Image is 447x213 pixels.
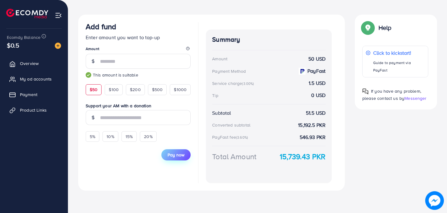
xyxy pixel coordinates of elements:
span: My ad accounts [20,76,52,82]
span: 20% [144,133,152,140]
img: Popup guide [362,22,373,33]
strong: 0 USD [311,92,326,99]
span: $100 [109,86,119,93]
span: Messenger [404,95,426,101]
span: $200 [130,86,141,93]
strong: 1.5 USD [309,80,326,87]
span: Payment [20,91,37,98]
div: Converted subtotal [212,122,250,128]
strong: 51.5 USD [306,109,326,117]
img: logo [6,9,48,18]
strong: 15,739.43 PKR [280,151,326,162]
div: Payment Method [212,68,246,74]
span: 15% [126,133,133,140]
div: Subtotal [212,109,231,117]
span: $50 [90,86,97,93]
strong: 546.93 PKR [300,134,326,141]
h4: Summary [212,36,326,44]
div: Tip [212,92,218,99]
p: Guide to payment via PayFast [373,59,425,74]
img: image [425,191,444,210]
h3: Add fund [86,22,116,31]
img: Popup guide [362,88,369,95]
span: Pay now [168,152,184,158]
label: Support your AM with a donation [86,103,191,109]
div: Amount [212,56,227,62]
span: Product Links [20,107,47,113]
img: guide [86,72,91,78]
button: Pay now [161,149,191,160]
span: If you have any problem, please contact us by [362,88,421,101]
p: Click to kickstart! [373,49,425,57]
a: Payment [5,88,63,101]
span: $500 [152,86,163,93]
span: Ecomdy Balance [7,34,40,40]
span: Overview [20,60,39,67]
p: Enter amount you want to top-up [86,34,191,41]
div: PayFast fee [212,134,250,140]
p: Help [378,24,392,31]
small: (3.00%) [242,81,254,86]
img: payment [299,68,306,75]
div: Total Amount [212,151,256,162]
small: This amount is suitable [86,72,191,78]
span: $1000 [174,86,187,93]
strong: 50 USD [308,55,326,63]
a: Product Links [5,104,63,116]
small: (3.60%) [236,135,248,140]
img: menu [55,12,62,19]
span: 10% [107,133,114,140]
legend: Amount [86,46,191,54]
a: My ad accounts [5,73,63,85]
a: Overview [5,57,63,70]
strong: 15,192.5 PKR [298,122,326,129]
div: Service charge [212,80,256,86]
strong: PayFast [307,67,326,75]
img: image [55,43,61,49]
span: 5% [90,133,95,140]
span: $0.5 [7,41,20,50]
